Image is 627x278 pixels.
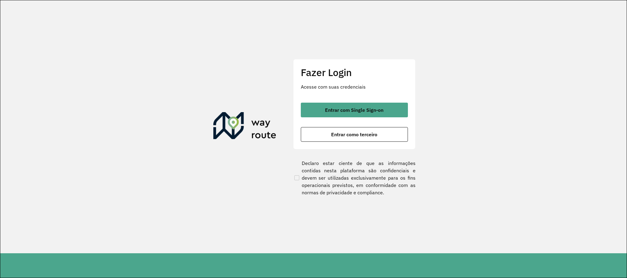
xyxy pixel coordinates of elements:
img: Roteirizador AmbevTech [213,112,276,141]
button: button [301,103,408,117]
label: Declaro estar ciente de que as informações contidas nesta plataforma são confidenciais e devem se... [293,159,416,196]
p: Acesse com suas credenciais [301,83,408,90]
span: Entrar com Single Sign-on [325,108,383,112]
span: Entrar como terceiro [331,132,377,137]
h2: Fazer Login [301,67,408,78]
button: button [301,127,408,142]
